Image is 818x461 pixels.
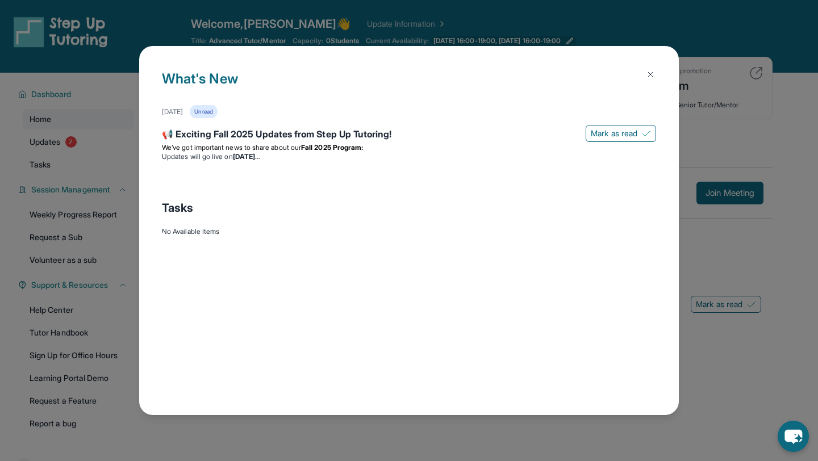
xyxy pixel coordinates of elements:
[162,227,656,236] div: No Available Items
[233,152,260,161] strong: [DATE]
[642,129,651,138] img: Mark as read
[162,143,301,152] span: We’ve got important news to share about our
[586,125,656,142] button: Mark as read
[162,127,656,143] div: 📢 Exciting Fall 2025 Updates from Step Up Tutoring!
[301,143,363,152] strong: Fall 2025 Program:
[162,200,193,216] span: Tasks
[162,152,656,161] li: Updates will go live on
[646,70,655,79] img: Close Icon
[778,421,809,452] button: chat-button
[591,128,637,139] span: Mark as read
[162,69,656,105] h1: What's New
[190,105,217,118] div: Unread
[162,107,183,116] div: [DATE]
